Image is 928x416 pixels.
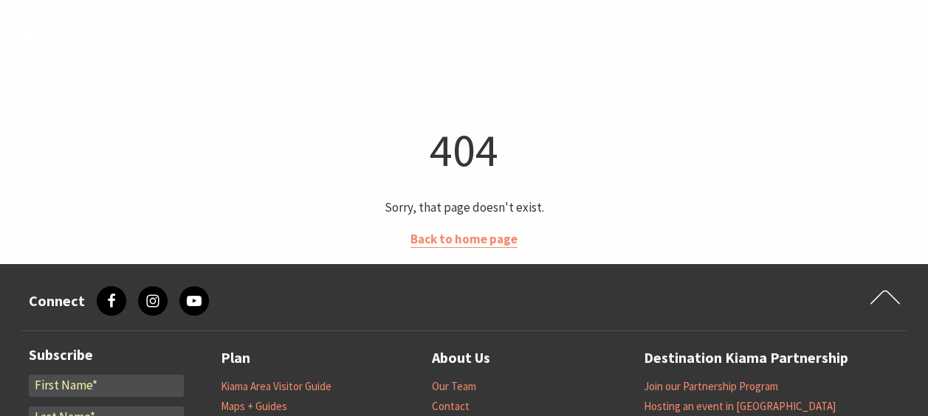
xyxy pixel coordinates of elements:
[535,28,568,46] span: Plan
[446,28,504,46] span: See & Do
[644,379,778,394] a: Join our Partnership Program
[385,28,417,46] span: Stay
[432,346,490,370] a: About Us
[597,28,669,46] span: What’s On
[644,399,836,414] a: Hosting an event in [GEOGRAPHIC_DATA]
[18,18,136,58] img: Kiama Logo
[29,346,184,364] h3: Subscribe
[698,28,769,46] span: Book now
[644,346,848,370] a: Destination Kiama Partnership
[29,292,85,310] h3: Connect
[193,28,231,46] span: Home
[261,28,355,46] span: Destinations
[221,379,331,394] a: Kiama Area Visitor Guide
[410,231,518,248] a: Back to home page
[179,26,783,50] nav: Main Menu
[27,198,901,218] p: Sorry, that page doesn't exist.
[432,379,476,394] a: Our Team
[27,120,901,180] h1: 404
[221,346,250,370] a: Plan
[432,399,470,414] a: Contact
[221,399,287,414] a: Maps + Guides
[29,375,184,397] input: First Name*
